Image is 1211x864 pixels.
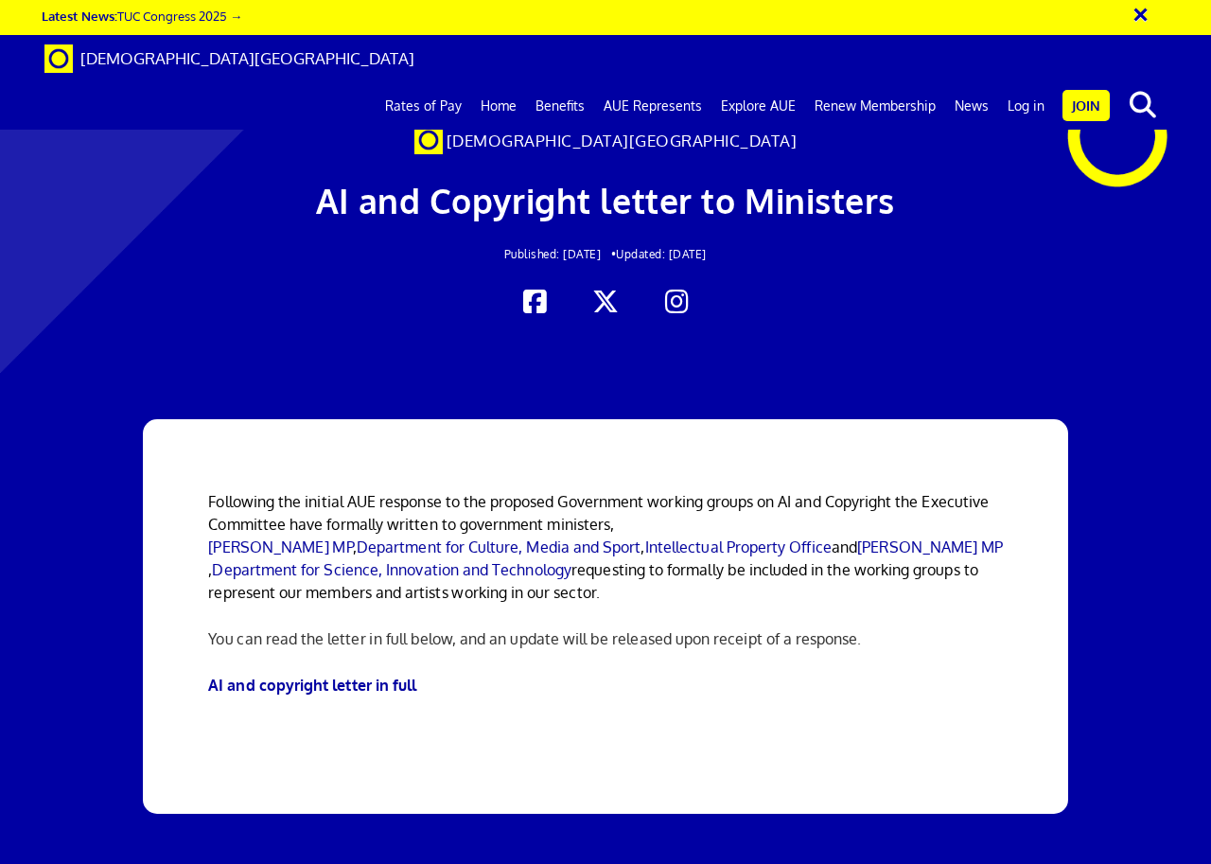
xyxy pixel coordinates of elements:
[1062,90,1110,121] a: Join
[208,676,416,695] a: AI and copyright letter in full
[208,627,1002,650] p: You can read the letter in full below, and an update will be released upon receipt of a response.
[641,538,644,556] span: ,
[30,35,429,82] a: Brand [DEMOGRAPHIC_DATA][GEOGRAPHIC_DATA]
[80,48,414,68] span: [DEMOGRAPHIC_DATA][GEOGRAPHIC_DATA]
[208,560,212,579] span: ,
[212,560,571,579] a: Department for Science, Innovation and Technology
[208,538,352,556] a: [PERSON_NAME] MP
[316,179,895,221] span: AI and Copyright letter to Ministers
[711,82,805,130] a: Explore AUE
[857,538,1001,556] a: [PERSON_NAME] MP
[208,492,1001,602] span: Following the initial AUE response to the proposed Government working groups on AI and Copyright ...
[1114,85,1171,125] button: search
[998,82,1054,130] a: Log in
[471,82,526,130] a: Home
[353,538,357,556] span: ,
[805,82,945,130] a: Renew Membership
[645,538,832,556] a: Intellectual Property Office
[357,538,641,556] a: Department for Culture, Media and Sport
[376,82,471,130] a: Rates of Pay
[447,131,798,150] span: [DEMOGRAPHIC_DATA][GEOGRAPHIC_DATA]
[526,82,594,130] a: Benefits
[945,82,998,130] a: News
[237,248,975,260] h2: Updated: [DATE]
[594,82,711,130] a: AUE Represents
[504,247,617,261] span: Published: [DATE] •
[42,8,242,24] a: Latest News:TUC Congress 2025 →
[42,8,117,24] strong: Latest News:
